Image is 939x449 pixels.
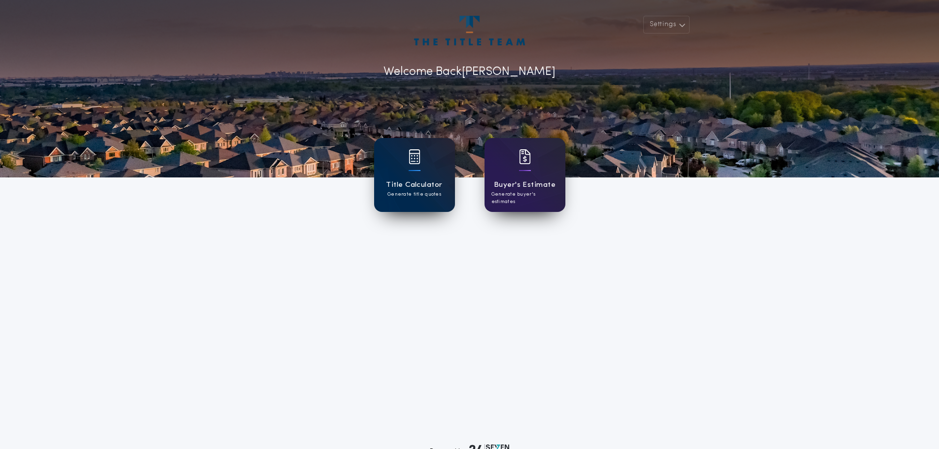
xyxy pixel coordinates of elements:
h1: Title Calculator [386,179,442,191]
p: Welcome Back [PERSON_NAME] [383,63,556,81]
p: Generate title quotes [387,191,441,198]
a: card iconTitle CalculatorGenerate title quotes [374,138,455,212]
h1: Buyer's Estimate [494,179,556,191]
img: card icon [519,149,531,164]
img: account-logo [414,16,524,45]
p: Generate buyer's estimates [491,191,558,206]
button: Settings [643,16,690,34]
img: card icon [409,149,420,164]
a: card iconBuyer's EstimateGenerate buyer's estimates [485,138,565,212]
